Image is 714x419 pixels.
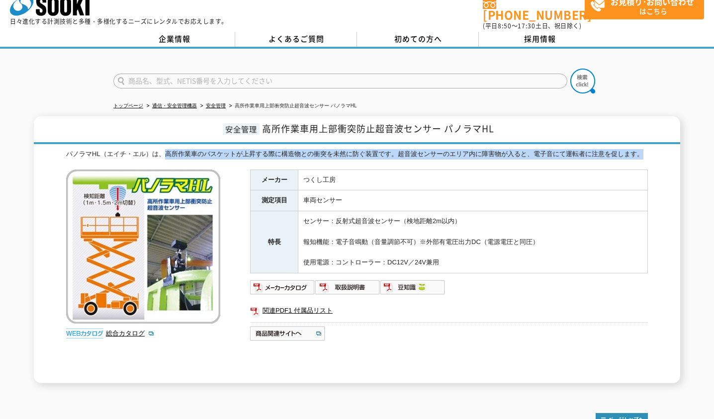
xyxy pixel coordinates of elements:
img: 豆知識 [380,279,446,295]
span: 初めての方へ [394,33,442,44]
a: 関連PDF1 付属品リスト [250,304,648,317]
input: 商品名、型式、NETIS番号を入力してください [113,74,567,88]
img: btn_search.png [570,69,595,93]
p: 日々進化する計測技術と多種・多様化するニーズにレンタルでお応えします。 [10,18,228,24]
th: 測定項目 [251,190,298,211]
a: 初めての方へ [357,32,479,47]
a: よくあるご質問 [235,32,357,47]
a: 企業情報 [113,32,235,47]
span: 17:30 [518,21,535,30]
a: 採用情報 [479,32,601,47]
a: 豆知識 [380,286,446,293]
img: 商品関連サイトへ [250,326,326,341]
th: 特長 [251,211,298,273]
span: (平日 ～ 土日、祝日除く) [483,21,581,30]
img: 取扱説明書 [315,279,380,295]
div: パノラマHL（エイチ・エル）は、高所作業車のバスケットが上昇する際に構造物との衝突を未然に防ぐ装置です。超音波センサーのエリア内に障害物が入ると、電子音にて運転者に注意を促します。 [66,149,648,160]
a: メーカーカタログ [250,286,315,293]
span: 安全管理 [223,123,260,135]
th: メーカー [251,169,298,190]
td: センサー：反射式超音波センサー（検地距離2m以内） 報知機能：電子音鳴動（音量調節不可）※外部有電圧出力DC（電源電圧と同圧） 使用電源：コントローラー：DC12V／24V兼用 [298,211,648,273]
li: 高所作業車用上部衝突防止超音波センサー パノラマHL [227,101,357,111]
td: つくし工房 [298,169,648,190]
a: 通信・安全管理機器 [152,103,197,108]
span: 8:50 [498,21,512,30]
td: 車両センサー [298,190,648,211]
img: webカタログ [66,329,103,338]
img: メーカーカタログ [250,279,315,295]
span: 高所作業車用上部衝突防止超音波センサー パノラマHL [262,122,494,135]
a: 総合カタログ [106,330,155,337]
a: 取扱説明書 [315,286,380,293]
a: トップページ [113,103,143,108]
a: 安全管理 [206,103,226,108]
img: 高所作業車用上部衝突防止超音波センサー パノラマHL [66,169,220,324]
